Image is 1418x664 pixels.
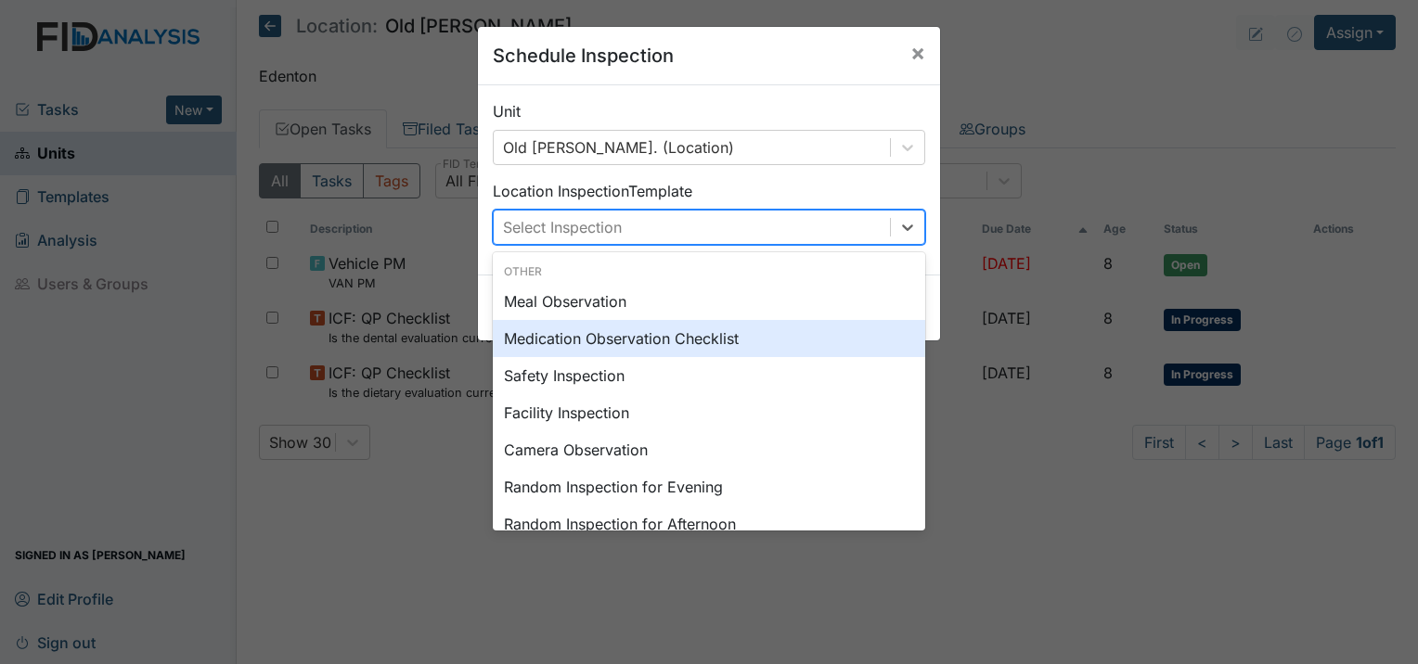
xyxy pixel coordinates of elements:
[493,180,692,202] label: Location Inspection Template
[503,216,622,238] div: Select Inspection
[493,357,925,394] div: Safety Inspection
[503,136,734,159] div: Old [PERSON_NAME]. (Location)
[896,27,940,79] button: Close
[493,263,925,280] div: Other
[493,505,925,543] div: Random Inspection for Afternoon
[493,283,925,320] div: Meal Observation
[493,100,521,122] label: Unit
[493,42,674,70] h5: Schedule Inspection
[493,320,925,357] div: Medication Observation Checklist
[493,468,925,505] div: Random Inspection for Evening
[910,39,925,66] span: ×
[493,431,925,468] div: Camera Observation
[493,394,925,431] div: Facility Inspection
